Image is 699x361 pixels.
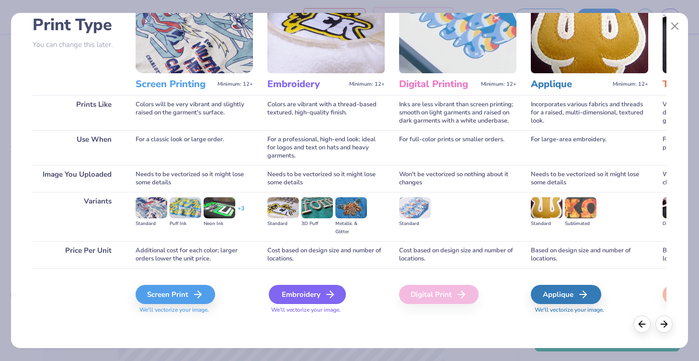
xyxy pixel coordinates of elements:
[399,285,479,304] div: Digital Print
[399,95,516,130] div: Inks are less vibrant than screen printing; smooth on light garments and raised on dark garments ...
[399,78,477,90] h3: Digital Printing
[136,197,167,218] img: Standard
[531,197,562,218] img: Standard
[399,220,431,228] div: Standard
[218,81,253,88] span: Minimum: 12+
[136,78,214,90] h3: Screen Printing
[238,204,244,221] div: + 3
[335,220,367,236] div: Metallic & Glitter
[531,78,609,90] h3: Applique
[136,285,215,304] div: Screen Print
[531,95,648,130] div: Incorporates various fabrics and threads for a raised, multi-dimensional, textured look.
[399,197,431,218] img: Standard
[399,130,516,165] div: For full-color prints or smaller orders.
[613,81,648,88] span: Minimum: 12+
[267,306,385,314] span: We'll vectorize your image.
[33,41,121,49] p: You can change this later.
[335,197,367,218] img: Metallic & Glitter
[170,197,201,218] img: Puff Ink
[399,241,516,268] div: Cost based on design size and number of locations.
[136,306,253,314] span: We'll vectorize your image.
[136,95,253,130] div: Colors will be very vibrant and slightly raised on the garment's surface.
[349,81,385,88] span: Minimum: 12+
[136,130,253,165] div: For a classic look or large order.
[531,130,648,165] div: For large-area embroidery.
[136,220,167,228] div: Standard
[666,17,684,35] button: Close
[565,197,596,218] img: Sublimated
[531,165,648,192] div: Needs to be vectorized so it might lose some details
[204,220,235,228] div: Neon Ink
[136,241,253,268] div: Additional cost for each color; larger orders lower the unit price.
[267,95,385,130] div: Colors are vibrant with a thread-based textured, high-quality finish.
[33,130,121,165] div: Use When
[267,197,299,218] img: Standard
[565,220,596,228] div: Sublimated
[33,241,121,268] div: Price Per Unit
[531,306,648,314] span: We'll vectorize your image.
[33,95,121,130] div: Prints Like
[170,220,201,228] div: Puff Ink
[663,220,694,228] div: Direct-to-film
[269,285,346,304] div: Embroidery
[136,165,253,192] div: Needs to be vectorized so it might lose some details
[33,165,121,192] div: Image You Uploaded
[531,285,601,304] div: Applique
[481,81,516,88] span: Minimum: 12+
[33,192,121,241] div: Variants
[267,165,385,192] div: Needs to be vectorized so it might lose some details
[663,197,694,218] img: Direct-to-film
[267,241,385,268] div: Cost based on design size and number of locations.
[301,197,333,218] img: 3D Puff
[267,220,299,228] div: Standard
[399,165,516,192] div: Won't be vectorized so nothing about it changes
[531,220,562,228] div: Standard
[267,78,345,90] h3: Embroidery
[204,197,235,218] img: Neon Ink
[267,130,385,165] div: For a professional, high-end look; ideal for logos and text on hats and heavy garments.
[531,241,648,268] div: Based on design size and number of locations.
[301,220,333,228] div: 3D Puff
